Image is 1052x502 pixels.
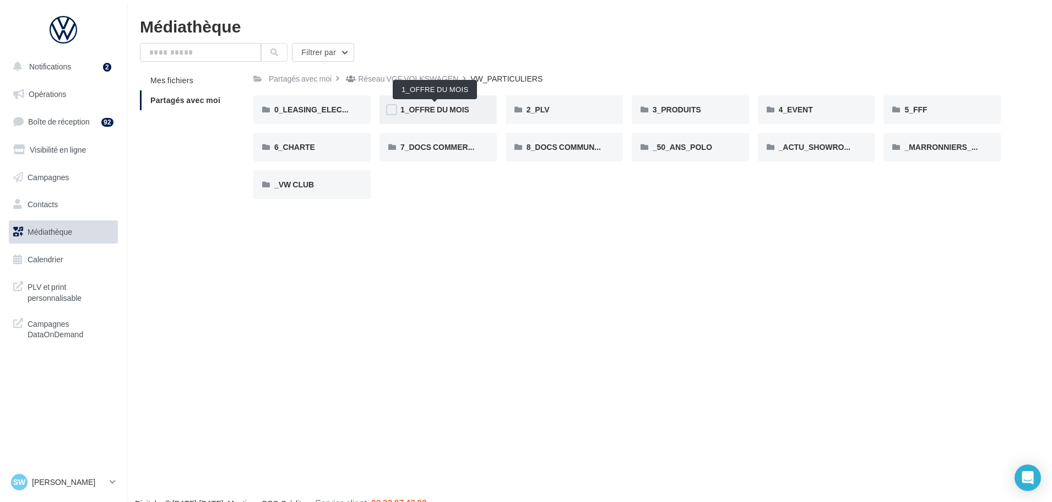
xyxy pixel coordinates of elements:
span: Campagnes DataOnDemand [28,316,113,340]
span: _50_ANS_POLO [653,142,712,152]
a: PLV et print personnalisable [7,275,120,307]
span: PLV et print personnalisable [28,279,113,303]
span: 2_PLV [527,105,550,114]
a: Boîte de réception92 [7,110,120,133]
span: 5_FFF [904,105,927,114]
div: 92 [101,118,113,127]
span: SW [13,477,26,488]
div: Partagés avec moi [269,73,332,84]
a: Calendrier [7,248,120,271]
span: 7_DOCS COMMERCIAUX [400,142,492,152]
span: Contacts [28,199,58,209]
button: Notifications 2 [7,55,116,78]
a: Campagnes DataOnDemand [7,312,120,344]
div: Réseau VGF VOLKSWAGEN [358,73,458,84]
div: 1_OFFRE DU MOIS [393,80,477,99]
span: Opérations [29,89,66,99]
span: Notifications [29,62,71,71]
span: Calendrier [28,255,63,264]
div: Open Intercom Messenger [1015,465,1041,491]
span: Boîte de réception [28,117,90,126]
span: Partagés avec moi [150,95,220,105]
span: 6_CHARTE [274,142,315,152]
a: Campagnes [7,166,120,189]
div: VW_PARTICULIERS [470,73,543,84]
span: _ACTU_SHOWROOM [779,142,857,152]
span: _VW CLUB [274,180,314,189]
a: Visibilité en ligne [7,138,120,161]
div: 2 [103,63,111,72]
span: Mes fichiers [150,75,193,85]
span: 8_DOCS COMMUNICATION [527,142,626,152]
span: _MARRONNIERS_25 [904,142,980,152]
span: Campagnes [28,172,69,181]
span: Visibilité en ligne [30,145,86,154]
span: 0_LEASING_ELECTRIQUE [274,105,371,114]
button: Filtrer par [292,43,354,62]
span: 4_EVENT [779,105,813,114]
a: Contacts [7,193,120,216]
a: Opérations [7,83,120,106]
a: Médiathèque [7,220,120,244]
a: SW [PERSON_NAME] [9,472,118,493]
p: [PERSON_NAME] [32,477,105,488]
div: Médiathèque [140,18,1039,34]
span: 1_OFFRE DU MOIS [400,105,469,114]
span: Médiathèque [28,227,72,236]
span: 3_PRODUITS [653,105,701,114]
